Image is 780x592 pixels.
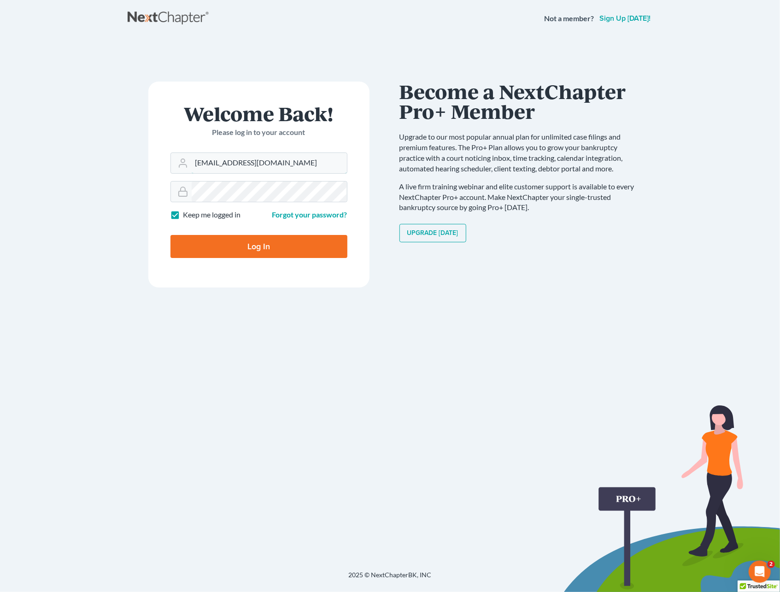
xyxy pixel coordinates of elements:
span: 2 [768,561,775,568]
input: Log In [170,235,347,258]
h1: Welcome Back! [170,104,347,123]
div: 2025 © NextChapterBK, INC [128,570,653,587]
h1: Become a NextChapter Pro+ Member [399,82,644,121]
p: Please log in to your account [170,127,347,138]
a: Forgot your password? [272,210,347,219]
label: Keep me logged in [183,210,241,220]
p: A live firm training webinar and elite customer support is available to every NextChapter Pro+ ac... [399,182,644,213]
a: Upgrade [DATE] [399,224,466,242]
p: Upgrade to our most popular annual plan for unlimited case filings and premium features. The Pro+... [399,132,644,174]
iframe: Intercom live chat [749,561,771,583]
strong: Not a member? [545,13,594,24]
a: Sign up [DATE]! [598,15,653,22]
input: Email Address [192,153,347,173]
